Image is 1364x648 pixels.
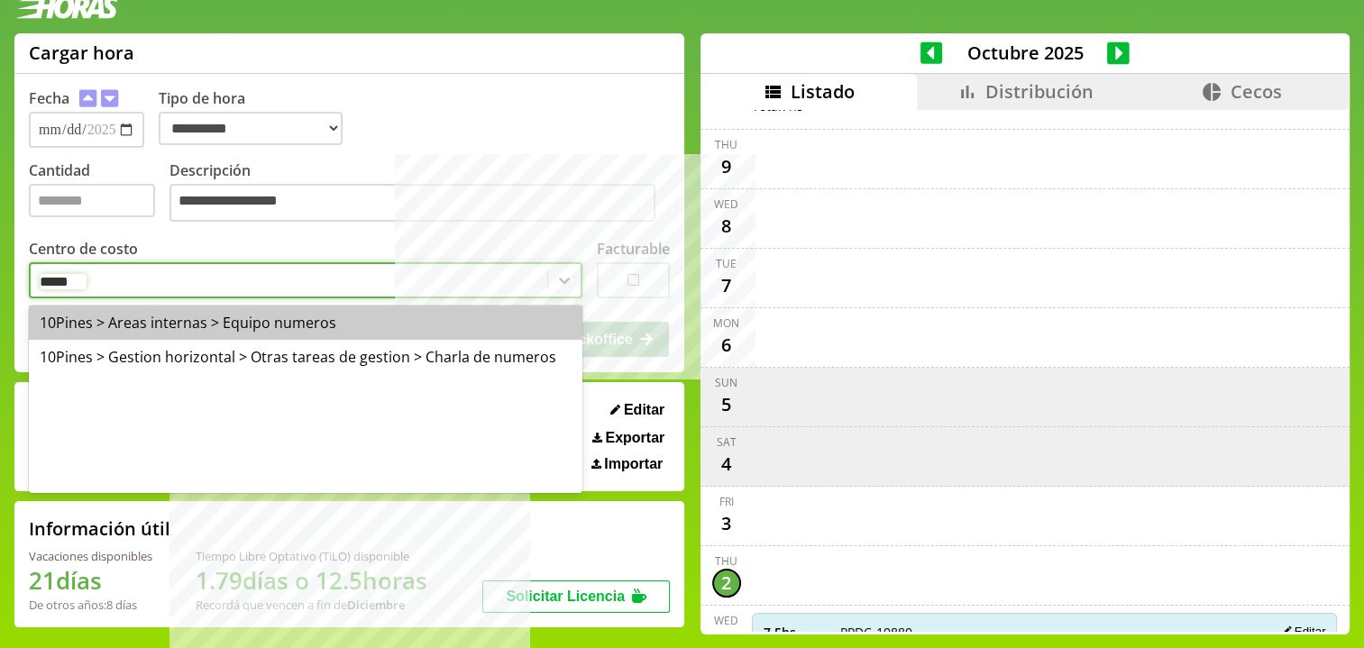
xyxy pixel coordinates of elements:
[506,589,625,604] span: Solicitar Licencia
[169,160,670,226] label: Descripción
[159,112,343,145] select: Tipo de hora
[713,315,739,331] div: Mon
[715,375,737,390] div: Sun
[764,624,828,641] span: 7.5 hs
[196,564,427,597] h1: 1.79 días o 12.5 horas
[196,597,427,613] div: Recordá que vencen a fin de
[985,79,1094,104] span: Distribución
[605,430,664,446] span: Exportar
[29,564,152,597] h1: 21 días
[712,152,741,181] div: 9
[717,434,737,450] div: Sat
[624,402,664,418] span: Editar
[716,256,737,271] div: Tue
[712,212,741,241] div: 8
[719,494,734,509] div: Fri
[712,271,741,300] div: 7
[587,429,670,447] button: Exportar
[712,390,741,419] div: 5
[840,624,1250,641] span: PPDC-10880
[29,548,152,564] div: Vacaciones disponibles
[715,137,737,152] div: Thu
[29,41,134,65] h1: Cargar hora
[29,340,582,374] div: 10Pines > Gestion horizontal > Otras tareas de gestion > Charla de numeros
[597,239,670,259] label: Facturable
[1230,79,1281,104] span: Cecos
[29,239,138,259] label: Centro de costo
[29,88,69,108] label: Fecha
[714,613,738,628] div: Wed
[159,88,357,148] label: Tipo de hora
[712,509,741,538] div: 3
[714,196,738,212] div: Wed
[715,553,737,569] div: Thu
[29,184,155,217] input: Cantidad
[29,306,582,340] div: 10Pines > Areas internas > Equipo numeros
[29,160,169,226] label: Cantidad
[605,401,670,419] button: Editar
[347,597,405,613] b: Diciembre
[196,548,427,564] div: Tiempo Libre Optativo (TiLO) disponible
[712,331,741,360] div: 6
[700,110,1350,632] div: scrollable content
[712,450,741,479] div: 4
[712,569,741,598] div: 2
[604,456,663,472] span: Importar
[1276,624,1325,639] button: Editar
[29,597,152,613] div: De otros años: 8 días
[169,184,655,222] textarea: Descripción
[482,580,670,613] button: Solicitar Licencia
[791,79,855,104] span: Listado
[29,516,170,541] h2: Información útil
[942,41,1107,65] span: Octubre 2025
